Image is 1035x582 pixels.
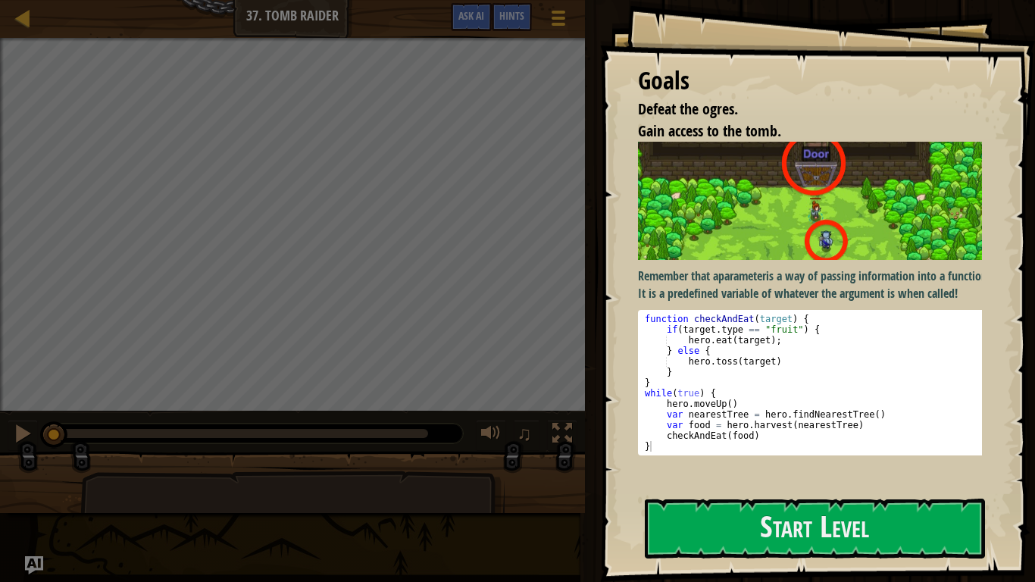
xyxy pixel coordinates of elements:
span: Gain access to the tomb. [638,120,781,141]
button: Ctrl + P: Pause [8,420,38,451]
button: Toggle fullscreen [547,420,577,451]
div: Goals [638,64,982,99]
button: Start Level [645,499,985,559]
button: Adjust volume [476,420,506,451]
span: Ask AI [458,8,484,23]
button: Ask AI [25,556,43,574]
button: ♫ [514,420,539,451]
span: Hints [499,8,524,23]
li: Defeat the ogres. [619,99,978,120]
span: Defeat the ogres. [638,99,738,119]
button: Ask AI [451,3,492,31]
span: ♫ [517,422,532,445]
li: Gain access to the tomb. [619,120,978,142]
p: Remember that a is a way of passing information into a function. It is a predefined variable of w... [638,268,993,302]
button: Show game menu [539,3,577,39]
img: Tomb raider [638,142,993,260]
strong: parameter [718,268,766,284]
